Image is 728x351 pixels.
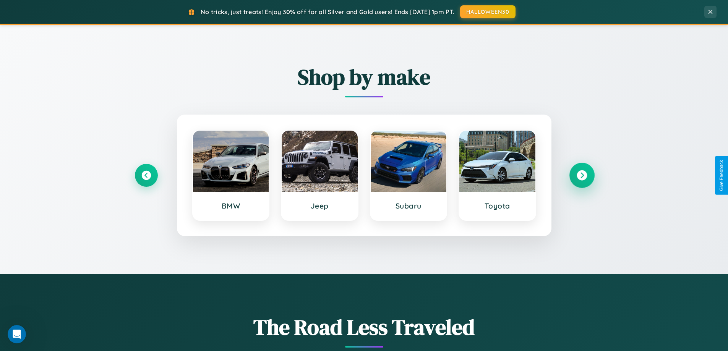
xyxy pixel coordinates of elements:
iframe: Intercom live chat [8,325,26,343]
span: No tricks, just treats! Enjoy 30% off for all Silver and Gold users! Ends [DATE] 1pm PT. [201,8,454,16]
button: HALLOWEEN30 [460,5,516,18]
h3: Subaru [378,201,439,210]
h3: Jeep [289,201,350,210]
h3: Toyota [467,201,528,210]
h2: Shop by make [135,62,593,92]
h3: BMW [201,201,261,210]
h1: The Road Less Traveled [135,312,593,342]
div: Give Feedback [719,160,724,191]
